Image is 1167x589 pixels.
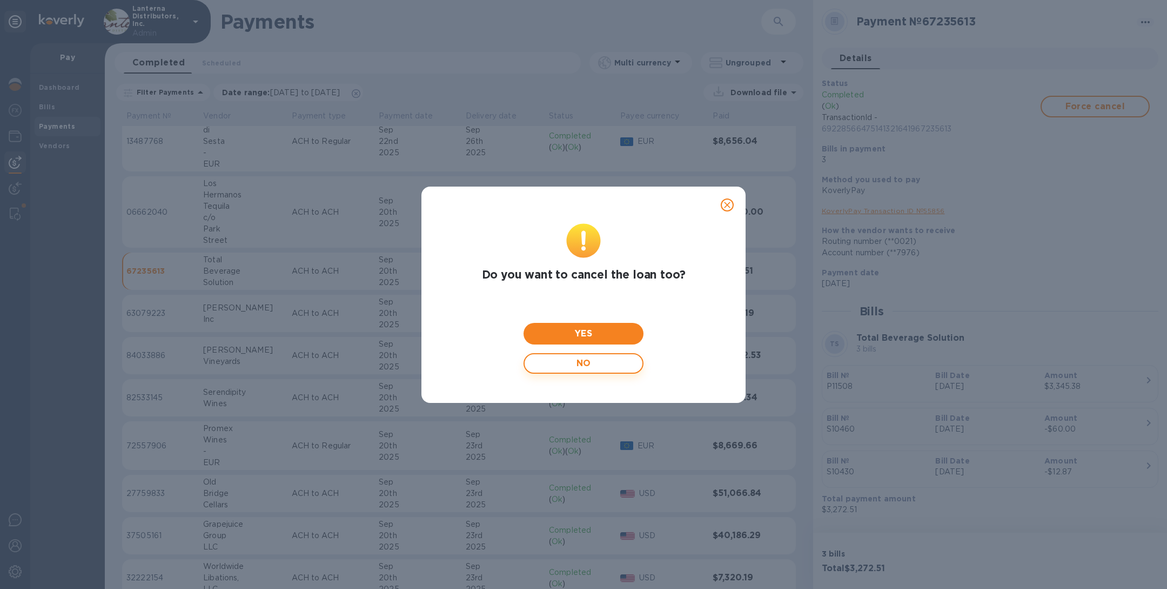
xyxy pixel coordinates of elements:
[524,353,643,374] button: NO
[714,192,740,218] button: close
[431,268,736,281] h2: Do you want to cancel the loan too?
[532,327,635,340] span: YES
[533,353,634,374] span: NO
[524,323,643,345] button: YES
